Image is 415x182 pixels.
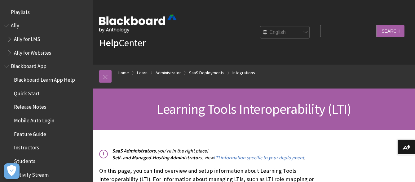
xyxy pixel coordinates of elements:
span: Ally [11,20,19,29]
input: Search [377,25,404,37]
span: Quick Start [14,88,40,97]
select: Site Language Selector [260,26,310,39]
a: Administrator [156,69,181,77]
p: , you're in the right place! , view . [99,147,317,161]
span: Blackboard App [11,61,46,70]
span: SaaS Administrators [112,148,156,154]
span: Ally for LMS [14,34,40,42]
span: Ally for Websites [14,48,51,56]
span: Release Notes [14,102,46,110]
button: Open Preferences [4,163,20,179]
span: Self- and Managed-Hosting Administrators [112,154,202,161]
span: Learning Tools Interoperability (LTI) [157,100,351,117]
strong: Help [99,37,119,49]
a: LTI information specific to your deployment [214,154,304,161]
img: Blackboard by Anthology [99,15,177,33]
span: Mobile Auto Login [14,115,54,124]
span: Students [14,156,35,164]
a: Learn [137,69,148,77]
span: Instructors [14,143,39,151]
span: Playlists [11,7,30,15]
a: SaaS Deployments [189,69,224,77]
span: Feature Guide [14,129,46,137]
a: Integrations [232,69,255,77]
nav: Book outline for Playlists [4,7,89,17]
a: Home [118,69,129,77]
a: HelpCenter [99,37,146,49]
span: Blackboard Learn App Help [14,75,75,83]
nav: Book outline for Anthology Ally Help [4,20,89,58]
span: Activity Stream [14,170,49,178]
